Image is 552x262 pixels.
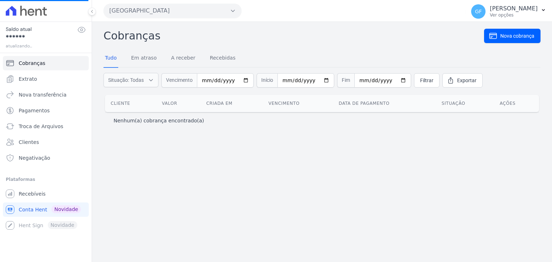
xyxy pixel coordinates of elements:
a: Negativação [3,151,89,165]
th: Ações [494,95,539,112]
a: Recebíveis [3,187,89,201]
a: Em atraso [130,49,158,68]
th: Valor [156,95,201,112]
span: Troca de Arquivos [19,123,63,130]
a: Recebidas [208,49,237,68]
a: Pagamentos [3,103,89,118]
span: Negativação [19,154,50,162]
span: Clientes [19,139,39,146]
a: Cobranças [3,56,89,70]
span: Filtrar [420,77,433,84]
span: Vencimento [161,73,197,88]
span: Novidade [51,205,81,213]
span: Cobranças [19,60,45,67]
th: Criada em [201,95,263,112]
span: Situação: Todas [108,76,144,84]
span: Fim [337,73,354,88]
a: A receber [170,49,197,68]
th: Cliente [105,95,156,112]
a: Nova transferência [3,88,89,102]
button: [GEOGRAPHIC_DATA] [103,4,241,18]
a: Nova cobrança [484,29,540,43]
span: Extrato [19,75,37,83]
a: Filtrar [414,73,440,88]
th: Vencimento [263,95,333,112]
p: [PERSON_NAME] [490,5,538,12]
div: Plataformas [6,175,86,184]
a: Clientes [3,135,89,149]
p: Ver opções [490,12,538,18]
button: Situação: Todas [103,73,158,87]
span: Conta Hent [19,206,47,213]
span: Nova cobrança [500,32,534,39]
p: Nenhum(a) cobrança encontrado(a) [114,117,204,124]
span: Início [257,73,277,88]
span: Recebíveis [19,190,46,197]
span: GF [475,9,482,14]
a: Exportar [442,73,483,88]
a: Tudo [103,49,118,68]
span: atualizando... [6,43,77,49]
a: Conta Hent Novidade [3,202,89,217]
span: Nova transferência [19,91,66,98]
th: Situação [436,95,494,112]
a: Troca de Arquivos [3,119,89,134]
button: GF [PERSON_NAME] Ver opções [465,1,552,22]
nav: Sidebar [6,56,86,233]
span: Exportar [457,77,477,84]
th: Data de pagamento [333,95,436,112]
span: Saldo atual [6,25,77,33]
a: Extrato [3,72,89,86]
span: Pagamentos [19,107,50,114]
h2: Cobranças [103,28,484,44]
